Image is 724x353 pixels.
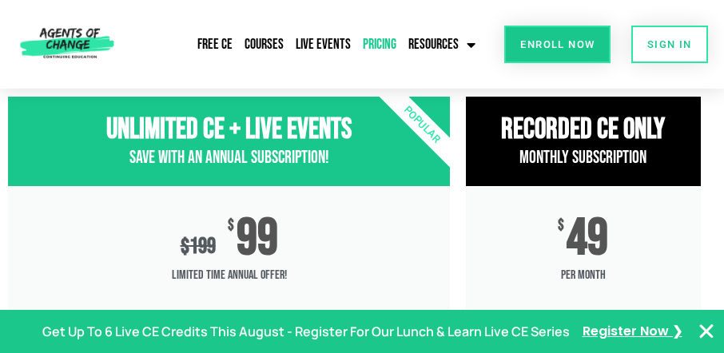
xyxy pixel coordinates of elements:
span: 49 [567,218,608,260]
span: SIGN IN [647,39,692,50]
a: Courses [241,26,288,63]
span: Limited Time Annual Offer! [8,260,450,292]
p: Get Up To 6 Live CE Credits This August - Register For Our Lunch & Learn Live CE Series [42,320,570,343]
span: $ [558,218,564,234]
h3: RECORDED CE ONly [466,113,700,147]
span: Enroll Now [520,39,595,50]
span: $ [181,233,189,260]
h3: Unlimited CE + Live Events [8,113,450,147]
a: Live Events [292,26,355,63]
button: Close Banner [697,322,716,341]
span: Monthly Subscription [519,147,646,169]
a: Enroll Now [504,26,611,63]
span: per month [466,260,700,292]
div: Popular [330,33,515,217]
a: Resources [404,26,479,63]
a: Pricing [359,26,400,63]
a: SIGN IN [631,26,708,63]
nav: Menu [154,26,479,63]
span: 99 [237,218,278,260]
span: Save with an Annual Subscription! [129,147,329,169]
a: Free CE [193,26,237,63]
div: 199 [181,233,216,260]
a: Register Now ❯ [583,320,682,343]
span: $ [228,218,234,234]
